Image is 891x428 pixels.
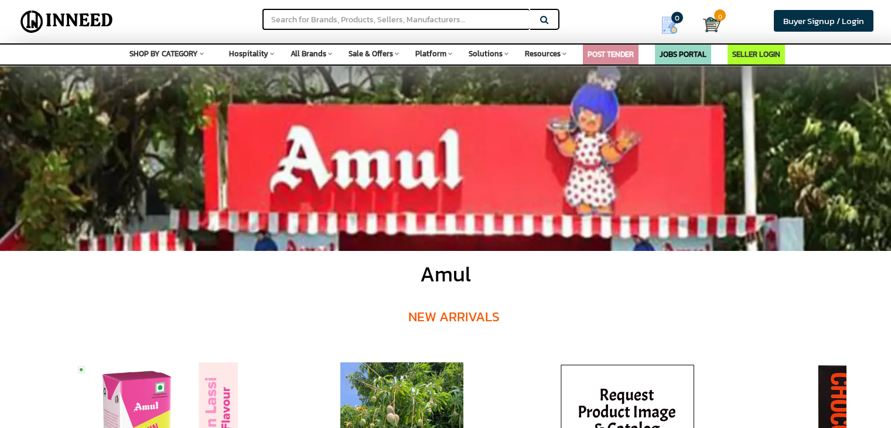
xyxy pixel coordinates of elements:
a: Cart 0 [703,12,712,38]
a: JOBS PORTAL [660,49,706,60]
a: my Quotes 0 [645,12,703,39]
span: Buyer Signup / Login [783,14,864,28]
img: Cart [703,16,721,33]
span: Resources [525,48,561,59]
img: Show My Quotes [661,16,678,34]
a: SELLER LOGIN [732,49,780,60]
span: Solutions [469,48,503,59]
h4: New Arrivals [71,292,838,342]
span: 0 [671,12,683,23]
input: Search for Brands, Products, Sellers, Manufacturers... [262,9,530,30]
a: Buyer Signup / Login [774,10,873,32]
span: 0 [714,9,726,21]
a: POST TENDER [588,49,634,60]
img: Inneed.Market [16,7,118,36]
span: Platform [415,48,446,59]
span: Hospitality [229,48,268,59]
span: SHOP BY CATEGORY [129,48,198,59]
span: All Brands [291,48,326,59]
span: Sale & Offers [349,48,393,59]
